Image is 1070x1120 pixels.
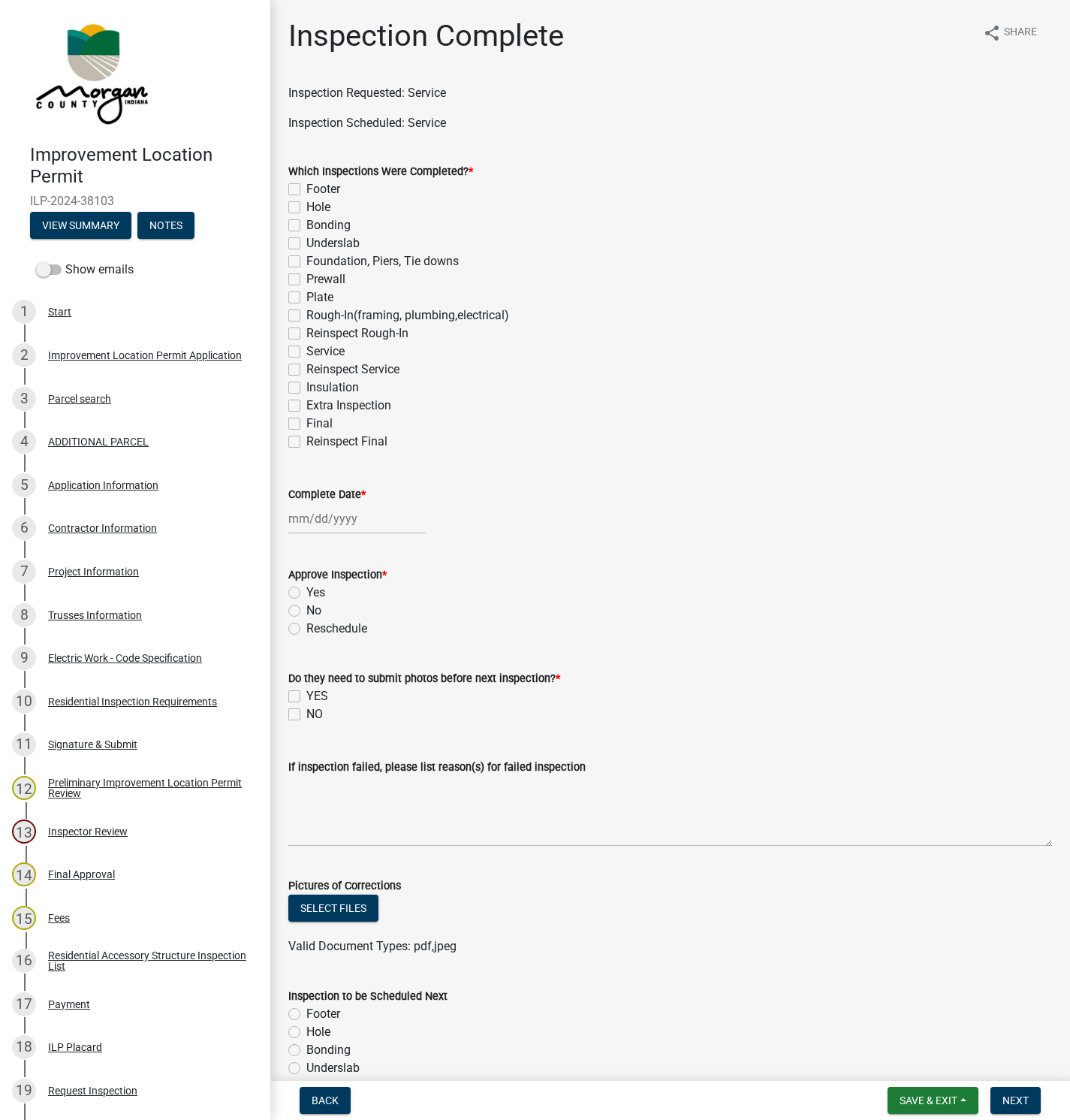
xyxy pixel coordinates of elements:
[888,1087,978,1114] button: Save & Exit
[12,732,36,756] div: 11
[12,560,36,584] div: 7
[48,869,115,880] div: Final Approval
[306,705,323,723] label: NO
[48,777,246,798] div: Preliminary Improvement Location Permit Review
[306,602,321,620] label: No
[12,776,36,800] div: 12
[306,252,459,270] label: Foundation, Piers, Tie downs
[48,306,71,317] div: Start
[12,430,36,454] div: 4
[30,144,258,188] h4: Improvement Location Permit
[12,300,36,324] div: 1
[306,415,333,433] label: Final
[1004,24,1037,42] span: Share
[971,18,1049,47] button: shareShare
[312,1094,339,1106] span: Back
[48,350,242,361] div: Improvement Location Permit Application
[306,270,345,288] label: Prewall
[900,1094,957,1106] span: Save & Exit
[306,198,330,216] label: Hole
[48,653,202,663] div: Electric Work - Code Specification
[306,325,408,343] label: Reinspect Rough-In
[48,696,217,707] div: Residential Inspection Requirements
[306,620,367,638] label: Reschedule
[48,610,142,620] div: Trusses Information
[306,234,360,252] label: Underslab
[1002,1094,1029,1106] span: Next
[12,949,36,973] div: 16
[288,881,401,892] label: Pictures of Corrections
[12,387,36,411] div: 3
[48,1085,137,1096] div: Request Inspection
[48,913,70,923] div: Fees
[48,1042,102,1052] div: ILP Placard
[48,826,128,837] div: Inspector Review
[300,1087,351,1114] button: Back
[48,436,149,447] div: ADDITIONAL PARCEL
[306,216,351,234] label: Bonding
[30,212,131,239] button: View Summary
[12,516,36,540] div: 6
[288,992,448,1002] label: Inspection to be Scheduled Next
[306,687,328,705] label: YES
[137,220,194,232] wm-modal-confirm: Notes
[12,690,36,714] div: 10
[288,18,564,54] h1: Inspection Complete
[12,1035,36,1059] div: 18
[306,343,345,361] label: Service
[48,480,158,491] div: Application Information
[12,603,36,627] div: 8
[30,194,240,208] span: ILP-2024-38103
[306,288,333,306] label: Plate
[288,167,473,177] label: Which Inspections Were Completed?
[306,180,340,198] label: Footer
[48,566,139,577] div: Project Information
[12,992,36,1016] div: 17
[288,503,426,534] input: mm/dd/yyyy
[48,950,246,971] div: Residential Accessory Structure Inspection List
[288,895,378,922] button: Select files
[12,343,36,367] div: 2
[12,473,36,497] div: 5
[306,1005,340,1023] label: Footer
[48,999,90,1010] div: Payment
[306,361,399,379] label: Reinspect Service
[12,820,36,844] div: 13
[306,433,387,451] label: Reinspect Final
[306,379,359,397] label: Insulation
[48,523,157,533] div: Contractor Information
[137,212,194,239] button: Notes
[306,306,509,325] label: Rough-In(framing, plumbing,electrical)
[288,762,586,773] label: If inspection failed, please list reason(s) for failed inspection
[30,16,151,128] img: Morgan County, Indiana
[288,490,366,500] label: Complete Date
[306,397,391,415] label: Extra Inspection
[983,24,1001,42] i: share
[12,906,36,930] div: 15
[990,1087,1041,1114] button: Next
[306,584,325,602] label: Yes
[12,1079,36,1103] div: 19
[288,674,560,684] label: Do they need to submit photos before next inspection?
[288,939,457,953] span: Valid Document Types: pdf,jpeg
[36,261,134,279] label: Show emails
[288,570,387,581] label: Approve Inspection
[288,114,1052,132] p: Inspection Scheduled: Service
[12,862,36,886] div: 14
[306,1023,330,1041] label: Hole
[48,739,137,750] div: Signature & Submit
[12,646,36,670] div: 9
[306,1059,360,1077] label: Underslab
[48,394,111,404] div: Parcel search
[288,84,1052,102] p: Inspection Requested: Service
[30,220,131,232] wm-modal-confirm: Summary
[306,1041,351,1059] label: Bonding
